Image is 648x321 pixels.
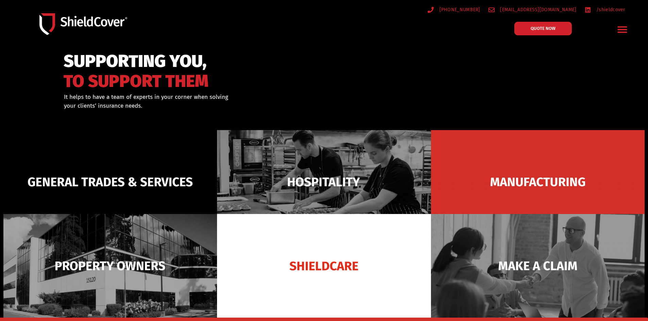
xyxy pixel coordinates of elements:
a: [PHONE_NUMBER] [428,5,480,14]
a: QUOTE NOW [514,22,572,35]
span: [EMAIL_ADDRESS][DOMAIN_NAME] [498,5,576,14]
div: It helps to have a team of experts in your corner when solving [64,93,359,110]
p: your clients’ insurance needs. [64,102,359,110]
a: /shieldcover [585,5,625,14]
div: Menu Toggle [615,21,631,37]
span: SUPPORTING YOU, [64,54,209,68]
span: QUOTE NOW [531,26,555,31]
span: /shieldcover [595,5,625,14]
span: [PHONE_NUMBER] [438,5,480,14]
a: [EMAIL_ADDRESS][DOMAIN_NAME] [488,5,577,14]
img: Shield-Cover-Underwriting-Australia-logo-full [39,13,127,35]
